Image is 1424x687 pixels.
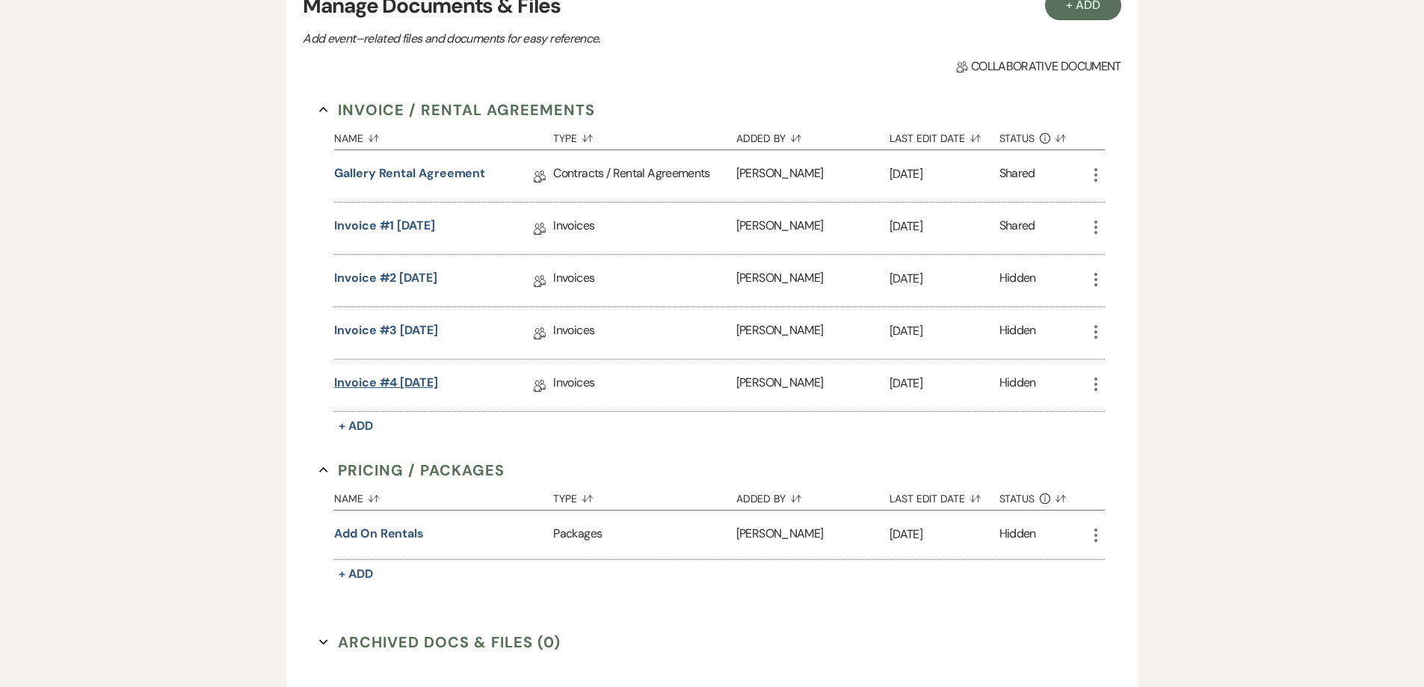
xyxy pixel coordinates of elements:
[736,481,890,510] button: Added By
[999,481,1087,510] button: Status
[999,121,1087,150] button: Status
[890,121,999,150] button: Last Edit Date
[334,121,553,150] button: Name
[319,631,561,653] button: Archived Docs & Files (0)
[999,374,1036,397] div: Hidden
[736,150,890,202] div: [PERSON_NAME]
[339,418,373,434] span: + Add
[303,29,826,49] p: Add event–related files and documents for easy reference.
[736,360,890,411] div: [PERSON_NAME]
[334,164,485,188] a: Gallery Rental Agreement
[553,203,736,254] div: Invoices
[334,269,437,292] a: Invoice #2 [DATE]
[736,121,890,150] button: Added By
[956,58,1121,76] span: Collaborative document
[334,564,377,585] button: + Add
[319,459,505,481] button: Pricing / Packages
[890,164,999,184] p: [DATE]
[339,566,373,582] span: + Add
[890,374,999,393] p: [DATE]
[890,481,999,510] button: Last Edit Date
[553,150,736,202] div: Contracts / Rental Agreements
[890,269,999,289] p: [DATE]
[736,203,890,254] div: [PERSON_NAME]
[736,255,890,306] div: [PERSON_NAME]
[890,321,999,341] p: [DATE]
[999,217,1035,240] div: Shared
[890,217,999,236] p: [DATE]
[553,511,736,559] div: Packages
[553,255,736,306] div: Invoices
[736,511,890,559] div: [PERSON_NAME]
[553,307,736,359] div: Invoices
[553,121,736,150] button: Type
[999,269,1036,292] div: Hidden
[319,99,595,121] button: Invoice / Rental Agreements
[334,481,553,510] button: Name
[553,481,736,510] button: Type
[999,321,1036,345] div: Hidden
[890,525,999,544] p: [DATE]
[334,321,438,345] a: Invoice #3 [DATE]
[999,525,1036,545] div: Hidden
[736,307,890,359] div: [PERSON_NAME]
[334,525,424,543] button: Add on rentals
[553,360,736,411] div: Invoices
[999,164,1035,188] div: Shared
[334,374,438,397] a: Invoice #4 [DATE]
[999,133,1035,144] span: Status
[334,416,377,437] button: + Add
[334,217,435,240] a: Invoice #1 [DATE]
[999,493,1035,504] span: Status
